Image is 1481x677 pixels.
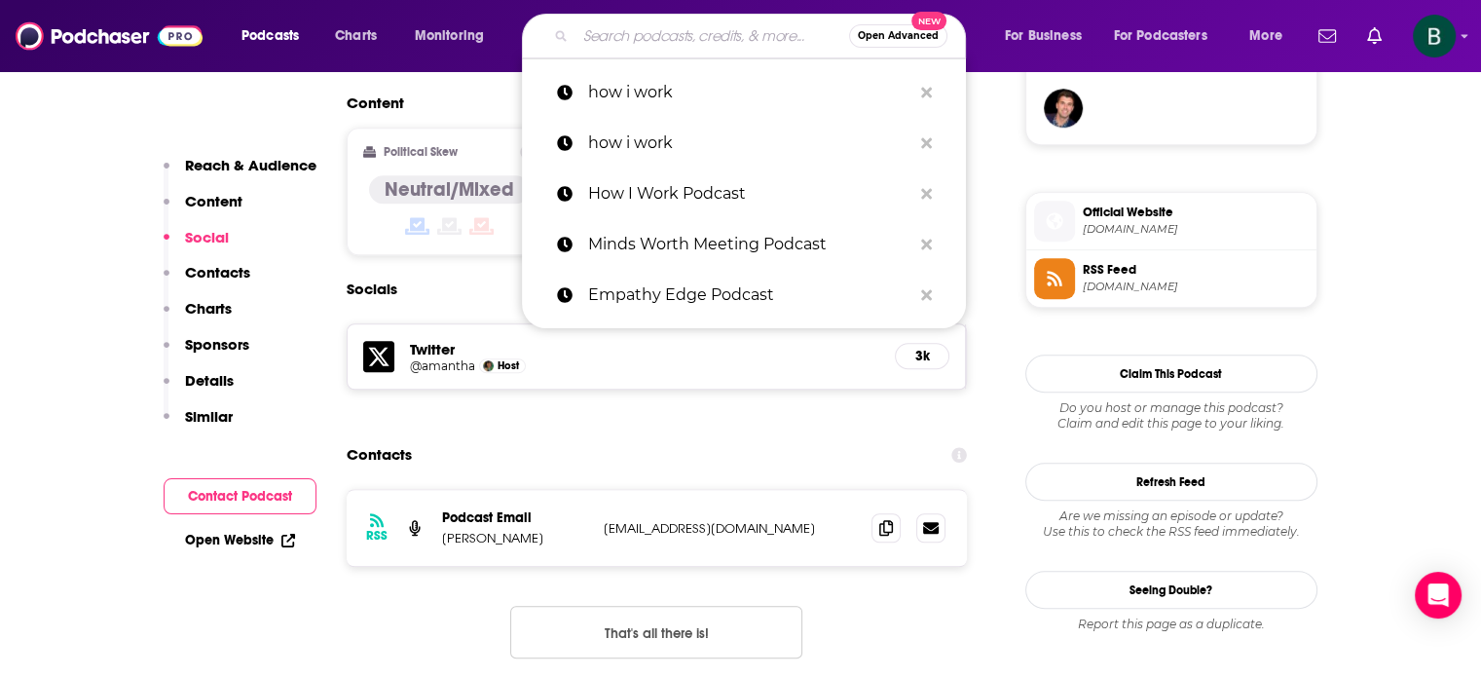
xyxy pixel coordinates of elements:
img: User Profile [1413,15,1456,57]
h5: 3k [911,348,933,364]
div: Open Intercom Messenger [1415,572,1462,619]
h2: Contacts [347,436,412,473]
h2: Content [347,94,952,112]
p: Contacts [185,263,250,282]
a: Official Website[DOMAIN_NAME] [1034,201,1309,242]
p: [PERSON_NAME] [442,530,588,546]
input: Search podcasts, credits, & more... [575,20,849,52]
span: omnycontent.com [1083,280,1309,294]
button: Social [164,228,229,264]
h5: Twitter [410,340,880,358]
h4: Neutral/Mixed [385,177,514,202]
h3: RSS [366,528,388,544]
button: Open AdvancedNew [849,24,947,48]
p: How I Work Podcast [588,169,911,219]
p: Sponsors [185,335,249,354]
a: how i work [522,118,966,169]
a: @amantha [410,358,475,373]
button: Refresh Feed [1025,463,1317,501]
button: Sponsors [164,335,249,371]
button: Reach & Audience [164,156,316,192]
button: Show profile menu [1413,15,1456,57]
span: Monitoring [415,22,484,50]
button: open menu [401,20,509,52]
div: Report this page as a duplicate. [1025,617,1317,632]
span: Logged in as betsy46033 [1413,15,1456,57]
a: Show notifications dropdown [1311,19,1344,53]
h2: Socials [347,271,397,308]
p: how i work [588,118,911,169]
button: open menu [228,20,324,52]
p: Reach & Audience [185,156,316,174]
span: amanthaimber.com [1083,222,1309,237]
div: Are we missing an episode or update? Use this to check the RSS feed immediately. [1025,508,1317,540]
a: Open Website [185,532,295,548]
button: open menu [1236,20,1307,52]
a: Seeing Double? [1025,571,1317,609]
p: Details [185,371,234,390]
p: Podcast Email [442,509,588,526]
a: How I Work Podcast [522,169,966,219]
span: RSS Feed [1083,261,1309,279]
span: Host [498,359,519,372]
img: Amantha Imber [483,360,494,371]
button: open menu [1101,20,1236,52]
span: Official Website [1083,204,1309,221]
span: Podcasts [241,22,299,50]
p: Similar [185,407,233,426]
span: New [911,12,946,30]
button: Content [164,192,242,228]
p: Charts [185,299,232,318]
a: how i work [522,67,966,118]
button: Details [164,371,234,407]
button: Charts [164,299,232,335]
span: Charts [335,22,377,50]
button: open menu [991,20,1106,52]
p: [EMAIL_ADDRESS][DOMAIN_NAME] [604,520,857,537]
img: Podchaser - Follow, Share and Rate Podcasts [16,18,203,55]
span: More [1249,22,1282,50]
button: Claim This Podcast [1025,355,1317,393]
p: Content [185,192,242,210]
p: Empathy Edge Podcast [588,270,911,320]
span: Open Advanced [858,31,939,41]
span: For Business [1005,22,1082,50]
a: Charts [322,20,389,52]
button: Nothing here. [510,606,802,658]
span: Do you host or manage this podcast? [1025,400,1317,416]
p: Minds Worth Meeting Podcast [588,219,911,270]
a: Minds Worth Meeting Podcast [522,219,966,270]
div: Claim and edit this page to your liking. [1025,400,1317,432]
a: Show notifications dropdown [1359,19,1389,53]
div: Search podcasts, credits, & more... [540,14,984,58]
button: Contacts [164,263,250,299]
span: For Podcasters [1114,22,1207,50]
h2: Political Skew [384,145,458,159]
a: RSS Feed[DOMAIN_NAME] [1034,258,1309,299]
button: Similar [164,407,233,443]
p: Social [185,228,229,246]
button: Contact Podcast [164,478,316,514]
p: how i work [588,67,911,118]
a: Empathy Edge Podcast [522,270,966,320]
img: BrandonisRemote [1044,89,1083,128]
